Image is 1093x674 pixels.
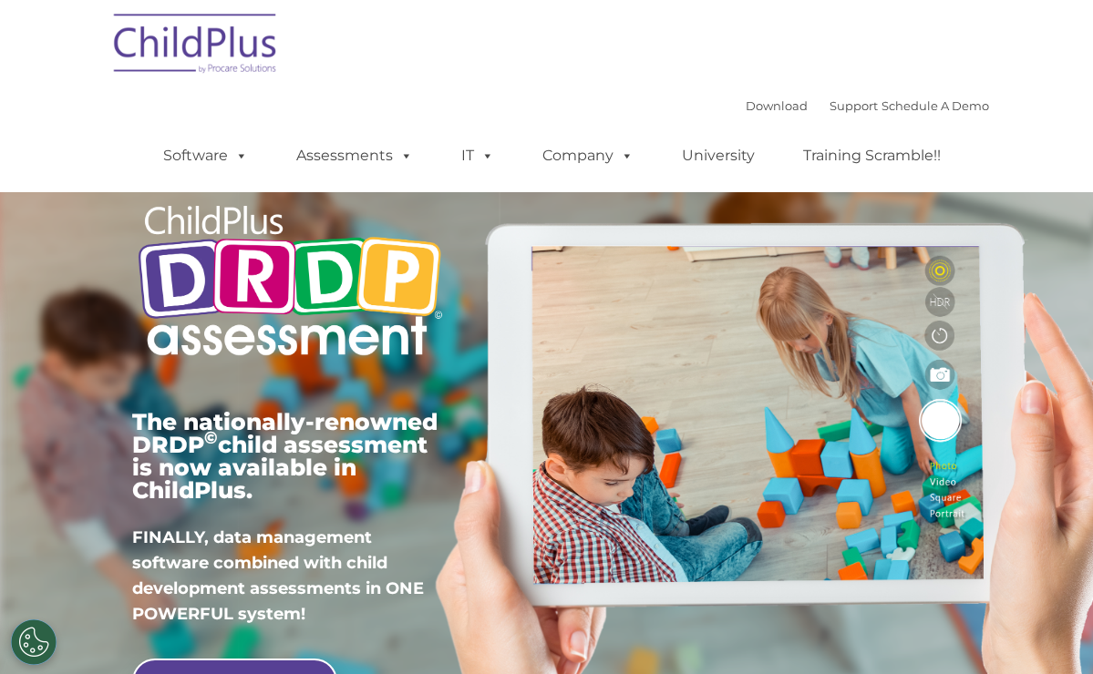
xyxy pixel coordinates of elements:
font: | [746,98,989,113]
a: Schedule A Demo [882,98,989,113]
a: Company [524,138,652,174]
a: University [664,138,773,174]
span: The nationally-renowned DRDP child assessment is now available in ChildPlus. [132,408,438,504]
a: Software [145,138,266,174]
a: IT [443,138,512,174]
span: FINALLY, data management software combined with child development assessments in ONE POWERFUL sys... [132,527,424,624]
sup: © [204,427,218,448]
img: Copyright - DRDP Logo Light [132,187,448,379]
a: Download [746,98,808,113]
a: Training Scramble!! [785,138,959,174]
img: ChildPlus by Procare Solutions [105,1,287,92]
a: Support [830,98,878,113]
button: Cookies Settings [11,619,57,665]
a: Assessments [278,138,431,174]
